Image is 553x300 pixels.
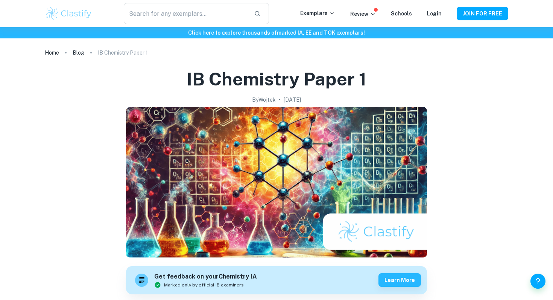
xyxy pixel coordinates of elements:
button: Learn more [378,273,421,287]
h2: By Wojtek [252,96,276,104]
p: Exemplars [300,9,335,17]
p: • [279,96,281,104]
p: IB Chemistry Paper 1 [98,49,148,57]
a: Blog [73,47,84,58]
h6: Get feedback on your Chemistry IA [154,272,257,282]
h2: [DATE] [284,96,301,104]
h1: IB Chemistry Paper 1 [187,67,366,91]
a: Home [45,47,59,58]
button: JOIN FOR FREE [457,7,508,20]
img: Clastify logo [45,6,93,21]
input: Search for any exemplars... [124,3,248,24]
a: Schools [391,11,412,17]
a: Login [427,11,442,17]
a: Get feedback on yourChemistry IAMarked only by official IB examinersLearn more [126,266,427,294]
h6: Click here to explore thousands of marked IA, EE and TOK exemplars ! [2,29,551,37]
img: IB Chemistry Paper 1 cover image [126,107,427,257]
button: Help and Feedback [530,274,545,289]
span: Marked only by official IB examiners [164,282,244,288]
p: Review [350,10,376,18]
